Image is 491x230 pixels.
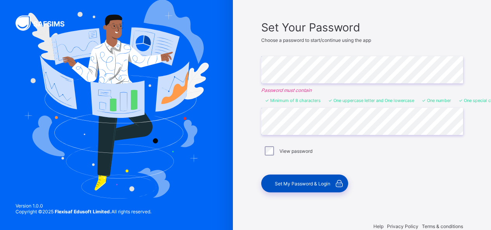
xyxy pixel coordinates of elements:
em: Password must contain [261,87,463,93]
span: Help [373,223,383,229]
span: Version 1.0.0 [16,203,151,209]
span: Copyright © 2025 All rights reserved. [16,209,151,214]
span: Set Your Password [261,21,463,34]
span: Terms & conditions [422,223,463,229]
img: SAFSIMS Logo [16,16,74,31]
label: View password [279,148,312,154]
span: Privacy Policy [387,223,418,229]
span: Set My Password & Login [275,181,330,187]
li: Minimum of 8 characters [265,98,321,103]
strong: Flexisaf Edusoft Limited. [55,209,111,214]
li: One number [422,98,451,103]
span: Choose a password to start/continue using the app [261,37,371,43]
li: One uppercase letter and One lowercase [328,98,414,103]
